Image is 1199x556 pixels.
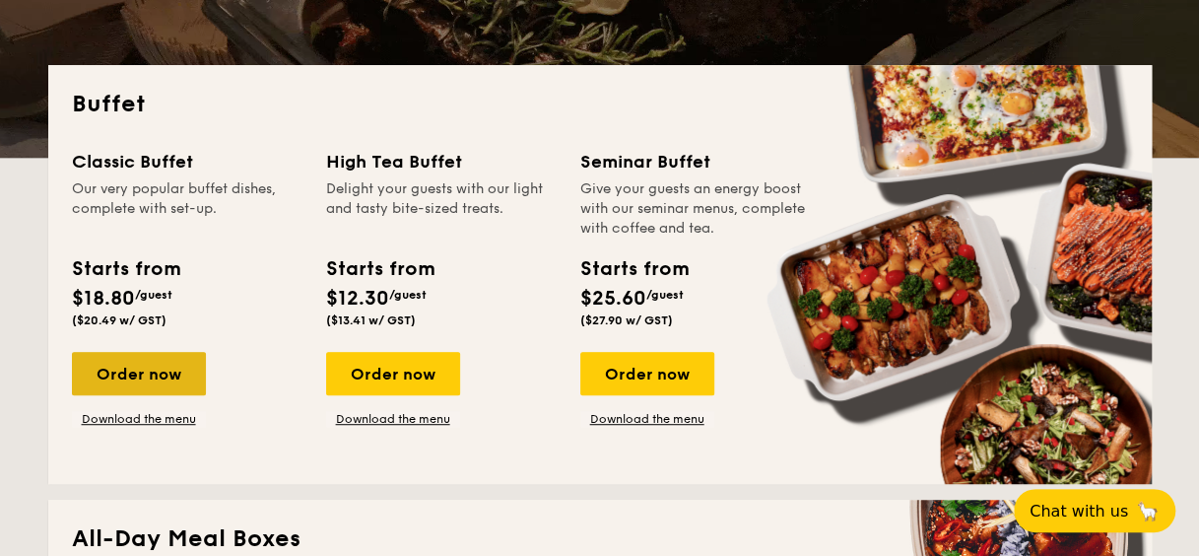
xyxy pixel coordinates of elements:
span: ($13.41 w/ GST) [326,313,416,327]
span: $18.80 [72,287,135,311]
div: Seminar Buffet [580,148,811,175]
span: /guest [135,288,172,302]
div: High Tea Buffet [326,148,557,175]
span: $12.30 [326,287,389,311]
div: Starts from [72,254,179,284]
div: Give your guests an energy boost with our seminar menus, complete with coffee and tea. [580,179,811,239]
div: Delight your guests with our light and tasty bite-sized treats. [326,179,557,239]
a: Download the menu [580,411,714,427]
a: Download the menu [326,411,460,427]
div: Classic Buffet [72,148,302,175]
span: /guest [646,288,684,302]
div: Order now [326,352,460,395]
span: Chat with us [1030,502,1128,521]
div: Order now [580,352,714,395]
div: Order now [72,352,206,395]
span: ($27.90 w/ GST) [580,313,673,327]
h2: All-Day Meal Boxes [72,523,1128,555]
span: /guest [389,288,427,302]
span: 🦙 [1136,500,1160,522]
button: Chat with us🦙 [1014,489,1175,532]
span: $25.60 [580,287,646,311]
span: ($20.49 w/ GST) [72,313,167,327]
a: Download the menu [72,411,206,427]
h2: Buffet [72,89,1128,120]
div: Starts from [326,254,433,284]
div: Starts from [580,254,688,284]
div: Our very popular buffet dishes, complete with set-up. [72,179,302,239]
